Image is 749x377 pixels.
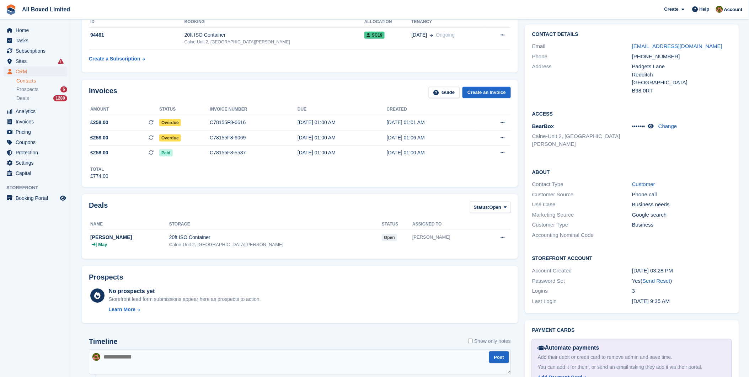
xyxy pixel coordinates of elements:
[90,134,108,142] span: £258.00
[4,137,67,147] a: menu
[412,219,483,230] th: Assigned to
[53,95,67,101] div: 1280
[4,148,67,158] a: menu
[632,71,732,79] div: Redditch
[169,241,382,248] div: Calne-Unit 2, [GEOGRAPHIC_DATA][PERSON_NAME]
[4,67,67,76] a: menu
[16,25,58,35] span: Home
[16,36,58,46] span: Tasks
[298,149,387,156] div: [DATE] 01:00 AM
[19,4,73,15] a: All Boxed Limited
[159,104,210,115] th: Status
[16,86,38,93] span: Prospects
[532,168,732,175] h2: About
[16,117,58,127] span: Invoices
[532,287,632,295] div: Logins
[532,42,632,51] div: Email
[89,55,140,63] div: Create a Subscription
[664,6,679,13] span: Create
[89,219,169,230] th: Name
[468,338,473,345] input: Show only notes
[89,273,123,281] h2: Prospects
[532,123,554,129] span: BearBox
[6,4,16,15] img: stora-icon-8386f47178a22dfd0bd8f6a31ec36ba5ce8667c1dd55bd0f319d3a0aa187defe.svg
[159,134,181,142] span: Overdue
[90,119,108,126] span: £258.00
[16,148,58,158] span: Protection
[632,201,732,209] div: Business needs
[532,221,632,229] div: Customer Type
[658,123,677,129] a: Change
[109,306,261,313] a: Learn More
[382,234,397,241] span: open
[632,267,732,275] div: [DATE] 03:28 PM
[532,328,732,333] h2: Payment cards
[16,95,29,102] span: Deals
[90,234,169,241] div: [PERSON_NAME]
[632,87,732,95] div: B98 0RT
[632,43,722,49] a: [EMAIL_ADDRESS][DOMAIN_NAME]
[632,221,732,229] div: Business
[184,39,364,45] div: Calne-Unit 2, [GEOGRAPHIC_DATA][PERSON_NAME]
[412,31,427,39] span: [DATE]
[184,31,364,39] div: 20ft ISO Container
[16,137,58,147] span: Coupons
[632,79,732,87] div: [GEOGRAPHIC_DATA]
[16,168,58,178] span: Capital
[59,194,67,202] a: Preview store
[538,344,726,352] div: Automate payments
[4,117,67,127] a: menu
[16,78,67,84] a: Contacts
[109,287,261,296] div: No prospects yet
[641,278,672,284] span: ( )
[532,277,632,285] div: Password Set
[532,191,632,199] div: Customer Source
[468,338,511,345] label: Show only notes
[16,193,58,203] span: Booking Portal
[4,36,67,46] a: menu
[387,149,476,156] div: [DATE] 01:00 AM
[387,134,476,142] div: [DATE] 01:06 AM
[462,87,511,99] a: Create an Invoice
[89,31,184,39] div: 94461
[700,6,710,13] span: Help
[632,181,655,187] a: Customer
[632,63,732,71] div: Padgets Lane
[16,56,58,66] span: Sites
[532,32,732,37] h2: Contact Details
[632,123,645,129] span: •••••••
[538,354,726,361] div: Add their debit or credit card to remove admin and save time.
[474,204,489,211] span: Status:
[16,46,58,56] span: Subscriptions
[298,119,387,126] div: [DATE] 01:00 AM
[632,277,732,285] div: Yes
[16,95,67,102] a: Deals 1280
[92,353,100,361] img: Sharon Hawkins
[4,193,67,203] a: menu
[16,106,58,116] span: Analytics
[532,180,632,188] div: Contact Type
[89,338,118,346] h2: Timeline
[169,219,382,230] th: Storage
[89,201,108,214] h2: Deals
[632,53,732,61] div: [PHONE_NUMBER]
[6,184,71,191] span: Storefront
[98,241,107,248] span: May
[89,104,159,115] th: Amount
[298,104,387,115] th: Due
[532,110,732,117] h2: Access
[532,231,632,239] div: Accounting Nominal Code
[489,204,501,211] span: Open
[532,53,632,61] div: Phone
[4,106,67,116] a: menu
[716,6,723,13] img: Sharon Hawkins
[532,297,632,306] div: Last Login
[532,201,632,209] div: Use Case
[90,172,108,180] div: £774.00
[4,158,67,168] a: menu
[412,16,486,28] th: Tenancy
[387,104,476,115] th: Created
[210,134,298,142] div: C78155F8-6069
[412,234,483,241] div: [PERSON_NAME]
[96,241,97,248] span: |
